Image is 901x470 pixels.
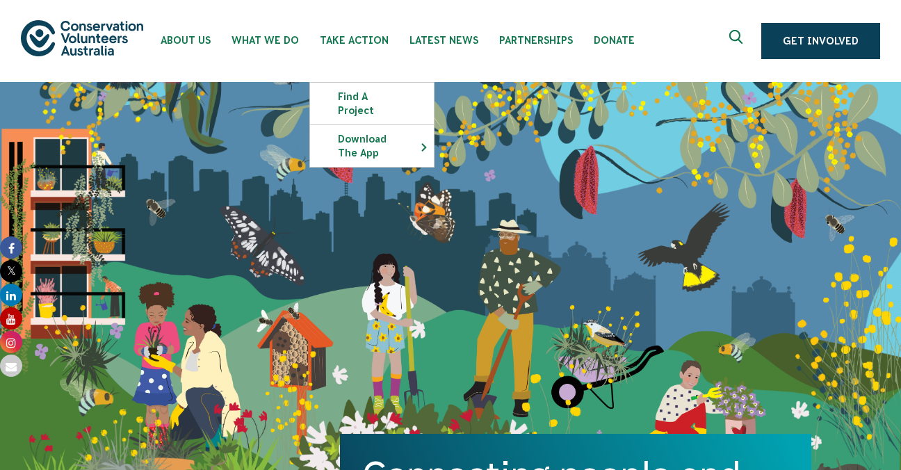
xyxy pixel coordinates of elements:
a: Download the app [310,125,434,167]
span: Take Action [320,35,389,46]
span: About Us [161,35,211,46]
li: Download the app [309,124,435,168]
span: Donate [594,35,635,46]
span: What We Do [232,35,299,46]
a: Get Involved [761,23,880,59]
a: Find a project [310,83,434,124]
button: Expand search box Close search box [721,24,754,58]
span: Partnerships [499,35,573,46]
span: Latest News [409,35,478,46]
img: logo.svg [21,20,143,56]
span: Expand search box [729,30,747,52]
